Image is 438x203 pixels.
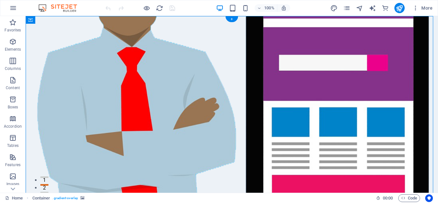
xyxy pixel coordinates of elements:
a: Click to cancel selection. Double-click to open Pages [5,194,23,202]
h6: 100% [264,4,274,12]
button: Code [398,194,420,202]
button: reload [156,4,163,12]
button: 2 [15,168,23,170]
span: Code [401,194,417,202]
img: Editor Logo [37,4,85,12]
p: Boxes [8,105,18,110]
i: Commerce [382,4,389,12]
i: Pages (Ctrl+Alt+S) [343,4,350,12]
span: Click to select. Double-click to edit [32,194,50,202]
span: : [387,196,388,200]
nav: breadcrumb [32,194,85,202]
span: . gradient-overlay [53,194,78,202]
button: More [410,3,435,13]
i: Publish [396,4,403,12]
button: Click here to leave preview mode and continue editing [143,4,150,12]
span: 00 00 [383,194,393,202]
button: design [330,4,338,12]
button: Usercentrics [425,194,433,202]
p: Features [5,162,21,167]
p: Tables [7,143,19,148]
i: Navigator [356,4,363,12]
p: Columns [5,66,21,71]
p: Images [6,182,20,187]
i: On resize automatically adjust zoom level to fit chosen device. [281,5,287,11]
button: 1 [15,160,23,162]
i: Design (Ctrl+Alt+Y) [330,4,338,12]
button: navigator [356,4,364,12]
i: Reload page [156,4,163,12]
button: 100% [255,4,277,12]
i: This element contains a background [80,196,84,200]
p: Accordion [4,124,22,129]
button: publish [394,3,405,13]
span: More [412,5,433,11]
p: Favorites [4,28,21,33]
div: + [225,16,238,22]
button: text_generator [369,4,376,12]
h6: Session time [376,194,393,202]
p: Elements [5,47,21,52]
button: pages [343,4,351,12]
p: Content [6,85,20,90]
button: commerce [382,4,389,12]
button: 3 [15,176,23,177]
i: AI Writer [369,4,376,12]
